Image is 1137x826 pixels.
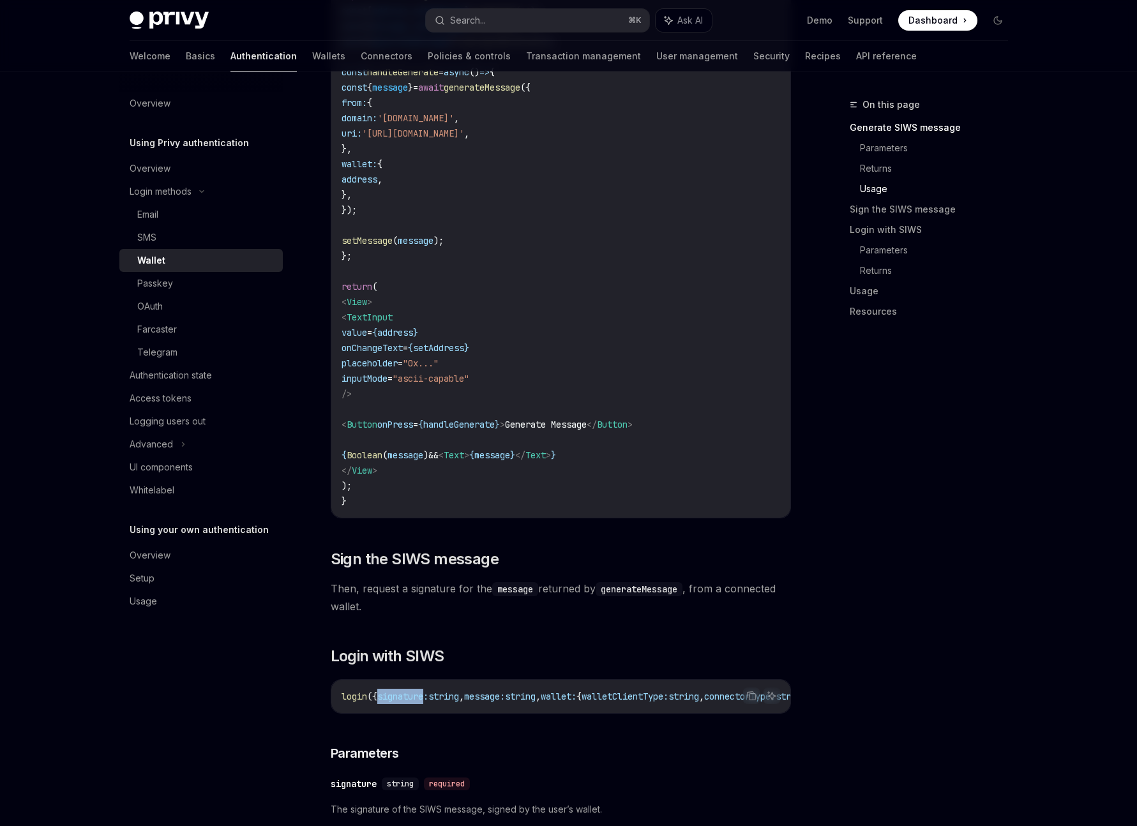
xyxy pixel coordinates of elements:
span: Sign the SIWS message [331,549,499,569]
span: = [367,327,372,338]
div: OAuth [137,299,163,314]
span: login [342,691,367,702]
span: , [377,174,382,185]
span: connectorType: [704,691,776,702]
span: generateMessage [444,82,520,93]
h5: Using your own authentication [130,522,269,537]
span: const [342,66,367,78]
span: { [408,342,413,354]
span: from: [342,97,367,109]
div: Advanced [130,437,173,452]
span: View [352,465,372,476]
a: Whitelabel [119,479,283,502]
span: onPress [377,419,413,430]
span: View [347,296,367,308]
a: Usage [119,590,283,613]
span: wallet: [541,691,576,702]
span: () [469,66,479,78]
span: < [342,296,347,308]
a: Recipes [805,41,841,71]
span: } [408,82,413,93]
span: }, [342,143,352,154]
span: TextInput [347,312,393,323]
div: SMS [137,230,156,245]
span: string [387,779,414,789]
span: > [500,419,505,430]
a: Returns [860,260,1018,281]
a: Usage [850,281,1018,301]
a: Overview [119,92,283,115]
span: { [367,97,372,109]
div: Search... [450,13,486,28]
span: message [398,235,433,246]
span: { [418,419,423,430]
span: Boolean [347,449,382,461]
span: > [464,449,469,461]
span: ⌘ K [628,15,642,26]
span: } [551,449,556,461]
span: < [342,419,347,430]
div: UI components [130,460,193,475]
span: } [464,342,469,354]
div: signature [331,777,377,790]
a: Parameters [860,138,1018,158]
span: Parameters [331,744,399,762]
span: async [444,66,469,78]
span: } [342,495,347,507]
span: { [469,449,474,461]
span: Login with SIWS [331,646,444,666]
a: Parameters [860,240,1018,260]
span: > [628,419,633,430]
a: Basics [186,41,215,71]
span: ) [423,449,428,461]
span: < [342,312,347,323]
a: Authentication state [119,364,283,387]
span: Text [525,449,546,461]
span: value [342,327,367,338]
code: message [492,582,538,596]
span: , [699,691,704,702]
span: const [342,82,367,93]
button: Search...⌘K [426,9,649,32]
span: message [372,82,408,93]
div: Whitelabel [130,483,174,498]
span: { [377,158,382,170]
div: Usage [130,594,157,609]
span: message: [464,691,505,702]
a: Policies & controls [428,41,511,71]
span: walletClientType: [582,691,668,702]
span: uri: [342,128,362,139]
span: </ [515,449,525,461]
div: Login methods [130,184,192,199]
a: Transaction management [526,41,641,71]
a: Overview [119,157,283,180]
span: '[DOMAIN_NAME]' [377,112,454,124]
span: > [546,449,551,461]
span: </ [587,419,597,430]
a: Welcome [130,41,170,71]
span: setMessage [342,235,393,246]
span: wallet: [342,158,377,170]
span: ({ [520,82,531,93]
button: Ask AI [656,9,712,32]
a: Farcaster [119,318,283,341]
span: '[URL][DOMAIN_NAME]' [362,128,464,139]
a: Authentication [230,41,297,71]
a: Login with SIWS [850,220,1018,240]
a: Passkey [119,272,283,295]
span: The signature of the SIWS message, signed by the user’s wallet. [331,802,791,817]
span: { [372,327,377,338]
span: On this page [862,97,920,112]
span: string [505,691,536,702]
span: && [428,449,439,461]
a: Access tokens [119,387,283,410]
span: string [428,691,459,702]
a: OAuth [119,295,283,318]
a: Generate SIWS message [850,117,1018,138]
span: { [367,82,372,93]
a: SMS [119,226,283,249]
span: handleGenerate [423,419,495,430]
span: , [459,691,464,702]
a: Support [848,14,883,27]
a: Email [119,203,283,226]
